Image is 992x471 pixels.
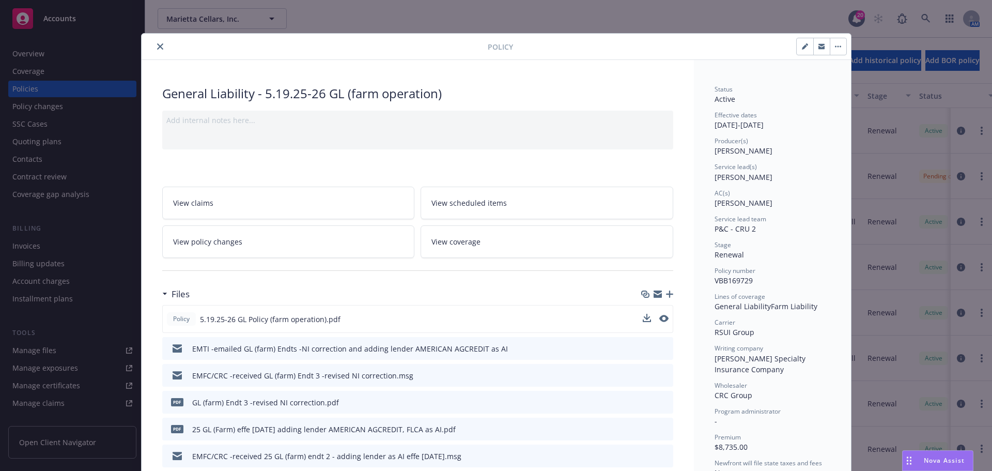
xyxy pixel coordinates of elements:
[715,146,772,156] span: [PERSON_NAME]
[715,459,822,467] span: Newfront will file state taxes and fees
[715,111,830,130] div: [DATE] - [DATE]
[715,416,717,426] span: -
[715,250,744,260] span: Renewal
[715,433,741,442] span: Premium
[771,301,817,311] span: Farm Liability
[660,343,669,354] button: preview file
[660,370,669,381] button: preview file
[200,314,340,325] span: 5.19.25-26 GL Policy (farm operation).pdf
[154,40,166,53] button: close
[715,136,748,145] span: Producer(s)
[421,187,673,219] a: View scheduled items
[431,197,507,208] span: View scheduled items
[162,85,673,102] div: General Liability - 5.19.25-26 GL (farm operation)
[660,397,669,408] button: preview file
[715,344,763,353] span: Writing company
[660,451,669,462] button: preview file
[715,162,757,171] span: Service lead(s)
[715,407,781,416] span: Program administrator
[715,266,755,275] span: Policy number
[643,424,652,435] button: download file
[192,451,461,462] div: EMFC/CRC -received 25 GL (farm) endt 2 - adding lender as AI effe [DATE].msg
[171,425,183,433] span: pdf
[659,314,669,325] button: preview file
[643,370,652,381] button: download file
[421,225,673,258] a: View coverage
[162,225,415,258] a: View policy changes
[715,215,766,223] span: Service lead team
[488,41,513,52] span: Policy
[171,314,192,324] span: Policy
[715,301,771,311] span: General Liability
[643,314,651,322] button: download file
[924,456,965,465] span: Nova Assist
[715,172,772,182] span: [PERSON_NAME]
[715,111,757,119] span: Effective dates
[660,424,669,435] button: preview file
[715,276,753,285] span: VBB169729
[643,451,652,462] button: download file
[715,354,808,374] span: [PERSON_NAME] Specialty Insurance Company
[643,314,651,325] button: download file
[715,189,730,197] span: AC(s)
[659,315,669,322] button: preview file
[715,292,765,301] span: Lines of coverage
[715,390,752,400] span: CRC Group
[162,187,415,219] a: View claims
[171,398,183,406] span: pdf
[162,287,190,301] div: Files
[715,224,756,234] span: P&C - CRU 2
[192,397,339,408] div: GL (farm) Endt 3 -revised NI correction.pdf
[715,198,772,208] span: [PERSON_NAME]
[715,318,735,327] span: Carrier
[192,343,508,354] div: EMTI -emailed GL (farm) Endts -NI correction and adding lender AMERICAN AGCREDIT as AI
[173,236,242,247] span: View policy changes
[192,424,456,435] div: 25 GL (Farm) effe [DATE] adding lender AMERICAN AGCREDIT, FLCA as AI.pdf
[715,442,748,452] span: $8,735.00
[715,327,754,337] span: RSUI Group
[903,451,916,470] div: Drag to move
[431,236,481,247] span: View coverage
[715,85,733,94] span: Status
[715,240,731,249] span: Stage
[192,370,413,381] div: EMFC/CRC -received GL (farm) Endt 3 -revised NI correction.msg
[715,94,735,104] span: Active
[166,115,669,126] div: Add internal notes here...
[643,343,652,354] button: download file
[902,450,973,471] button: Nova Assist
[172,287,190,301] h3: Files
[173,197,213,208] span: View claims
[643,397,652,408] button: download file
[715,381,747,390] span: Wholesaler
